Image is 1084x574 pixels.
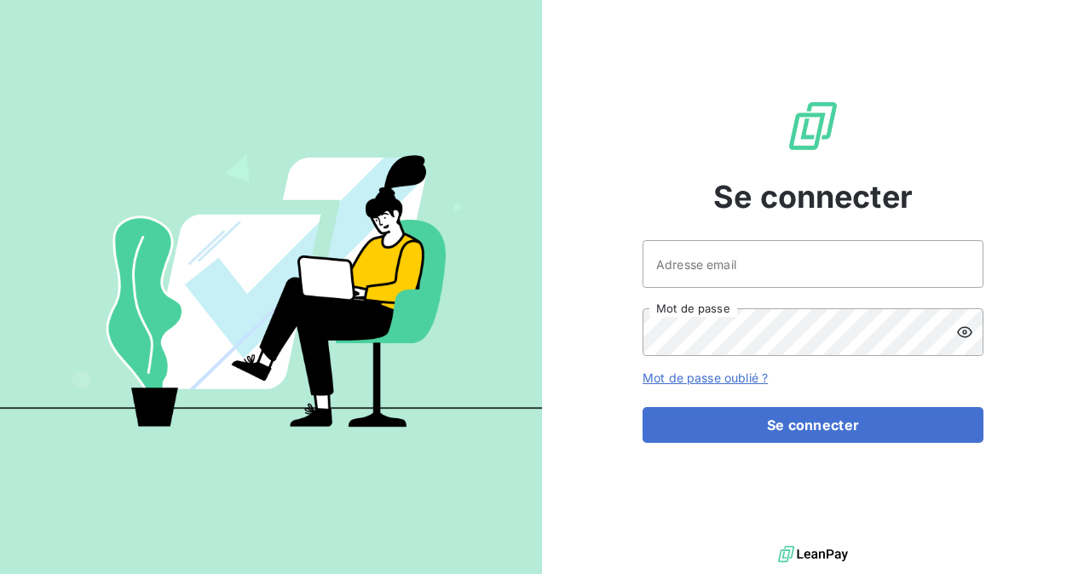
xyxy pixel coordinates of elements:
[643,240,983,288] input: placeholder
[713,174,913,220] span: Se connecter
[786,99,840,153] img: Logo LeanPay
[778,542,848,567] img: logo
[643,407,983,443] button: Se connecter
[643,370,768,385] a: Mot de passe oublié ?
